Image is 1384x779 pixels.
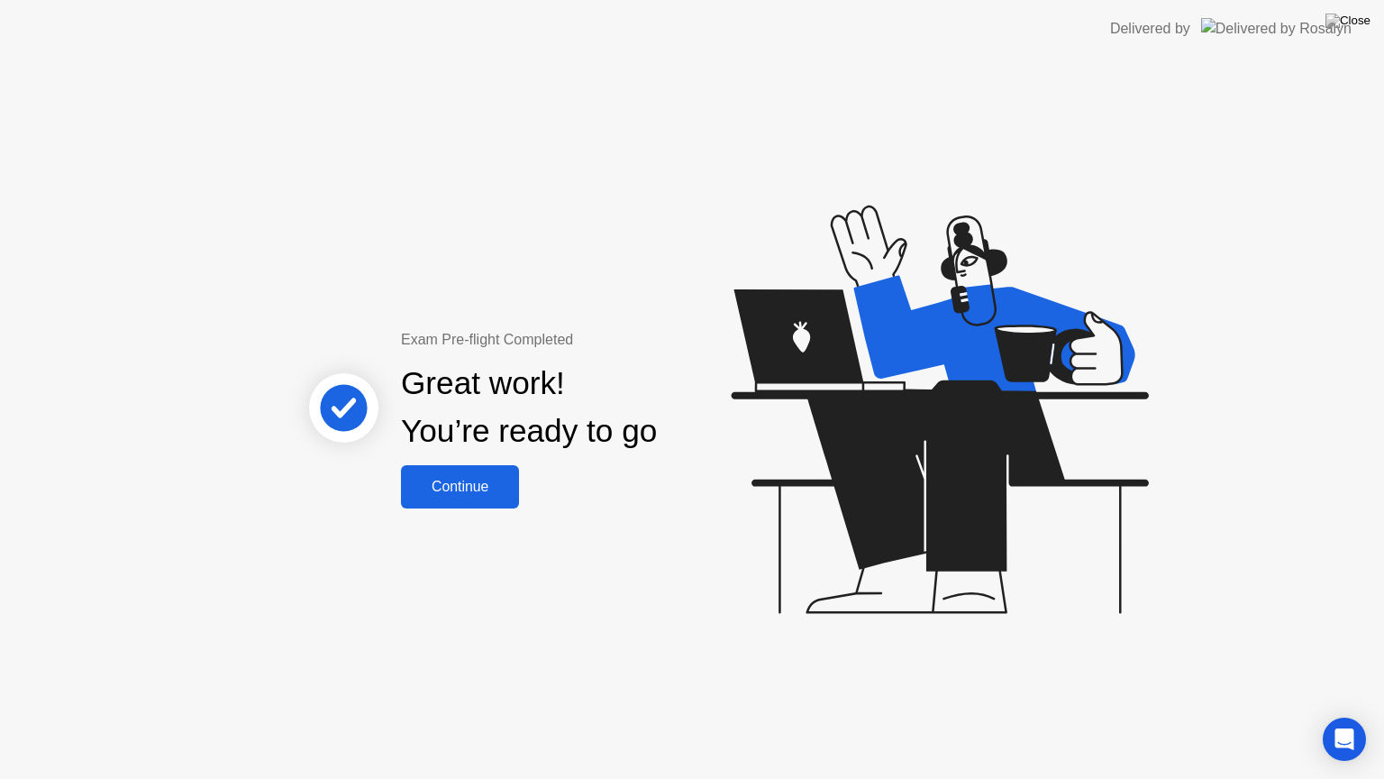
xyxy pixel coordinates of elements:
[406,479,514,495] div: Continue
[401,465,519,509] button: Continue
[401,329,773,351] div: Exam Pre-flight Completed
[1201,18,1352,39] img: Delivered by Rosalyn
[401,360,657,455] div: Great work! You’re ready to go
[1325,14,1370,28] img: Close
[1323,718,1366,761] div: Open Intercom Messenger
[1110,18,1190,40] div: Delivered by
